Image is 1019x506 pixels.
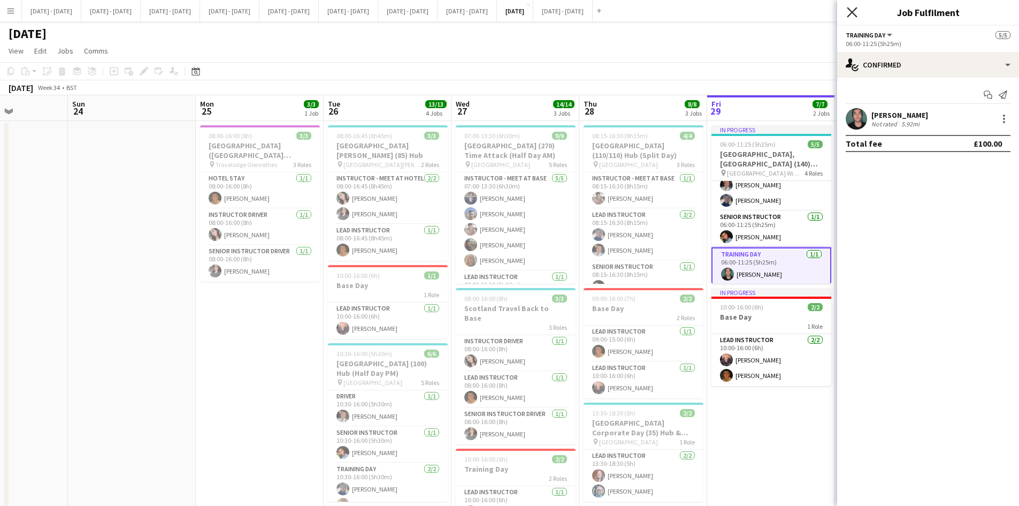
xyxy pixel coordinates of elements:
span: 09:00-16:00 (7h) [592,294,635,303]
app-card-role: Instructor Driver1/108:00-16:00 (8h)[PERSON_NAME] [200,209,320,245]
span: Tue [328,99,340,109]
button: [DATE] - [DATE] [378,1,438,21]
h3: Base Day [328,281,448,290]
app-card-role: Senior Instructor Driver1/108:00-16:00 (8h)[PERSON_NAME] [200,245,320,282]
span: [GEOGRAPHIC_DATA] [343,379,402,387]
app-job-card: 13:30-18:30 (5h)2/2[GEOGRAPHIC_DATA] Corporate Day (35) Hub & Archery [GEOGRAPHIC_DATA]1 RoleLead... [584,403,703,502]
app-card-role: Lead Instructor2/206:00-11:25 (5h25m)[PERSON_NAME][PERSON_NAME] [711,159,831,211]
div: 5.92mi [899,120,922,128]
span: 3/3 [552,294,567,303]
span: 1 Role [807,322,823,330]
span: 5/5 [995,31,1010,39]
button: Training Day [846,31,894,39]
div: [DATE] [9,82,33,93]
div: 10:00-16:00 (6h)1/1Base Day1 RoleLead Instructor1/110:00-16:00 (6h)[PERSON_NAME] [328,265,448,339]
span: 9/9 [552,132,567,140]
span: 29 [710,105,721,117]
h3: [GEOGRAPHIC_DATA] (270) Time Attack (Half Day AM) [456,141,576,160]
span: 28 [582,105,597,117]
span: Wed [456,99,470,109]
app-job-card: 09:00-16:00 (7h)2/2Base Day2 RolesLead Instructor1/109:00-15:00 (6h)[PERSON_NAME]Lead Instructor1... [584,288,703,398]
div: In progress10:00-16:00 (6h)2/2Base Day1 RoleLead Instructor2/210:00-16:00 (6h)[PERSON_NAME][PERSO... [711,288,831,386]
span: 27 [454,105,470,117]
div: 3 Jobs [685,109,702,117]
app-job-card: 08:00-16:00 (8h)3/3Scotland Travel Back to Base3 RolesInstructor Driver1/108:00-16:00 (8h)[PERSON... [456,288,576,444]
app-card-role: Instructor - Meet at Base5/507:00-13:30 (6h30m)[PERSON_NAME][PERSON_NAME][PERSON_NAME][PERSON_NAM... [456,172,576,271]
span: 08:00-16:00 (8h) [209,132,252,140]
a: Jobs [53,44,78,58]
span: 3 Roles [549,323,567,331]
span: 1 Role [679,438,695,446]
app-card-role: Senior Instructor1/106:00-11:25 (5h25m)[PERSON_NAME] [711,211,831,247]
h3: Job Fulfilment [837,5,1019,19]
app-card-role: Lead Instructor2/208:15-16:30 (8h15m)[PERSON_NAME][PERSON_NAME] [584,209,703,261]
span: 08:15-16:30 (8h15m) [592,132,648,140]
div: 2 Jobs [813,109,830,117]
h3: [GEOGRAPHIC_DATA][PERSON_NAME] (85) Hub [328,141,448,160]
h3: Base Day [711,312,831,322]
span: 14/14 [553,100,574,108]
h3: Base Day [584,304,703,313]
div: Total fee [846,138,882,149]
span: 10:00-16:00 (6h) [720,303,763,311]
span: 5/5 [808,140,823,148]
app-job-card: 08:15-16:30 (8h15m)4/4[GEOGRAPHIC_DATA] (110/110) Hub (Split Day) [GEOGRAPHIC_DATA]3 RolesInstruc... [584,125,703,284]
h3: [GEOGRAPHIC_DATA] Corporate Day (35) Hub & Archery [584,418,703,437]
span: Week 34 [35,84,62,92]
div: Not rated [871,120,899,128]
span: 6/6 [424,350,439,358]
span: 1 Role [424,291,439,299]
a: View [4,44,28,58]
button: [DATE] - [DATE] [533,1,593,21]
span: Mon [200,99,214,109]
span: 8/8 [685,100,700,108]
h3: [GEOGRAPHIC_DATA] (110/110) Hub (Split Day) [584,141,703,160]
app-card-role: Lead Instructor1/109:00-15:00 (6h)[PERSON_NAME] [584,326,703,362]
app-job-card: In progress06:00-11:25 (5h25m)5/5[GEOGRAPHIC_DATA], [GEOGRAPHIC_DATA] (140) Hub (Half Day AM) [GE... [711,125,831,284]
span: [GEOGRAPHIC_DATA] [599,438,658,446]
button: [DATE] - [DATE] [438,1,497,21]
app-card-role: Senior Instructor1/110:30-16:00 (5h30m)[PERSON_NAME] [328,427,448,463]
div: [PERSON_NAME] [871,110,928,120]
span: 13:30-18:30 (5h) [592,409,635,417]
span: 08:00-16:45 (8h45m) [336,132,392,140]
div: £100.00 [974,138,1002,149]
button: [DATE] - [DATE] [141,1,200,21]
div: 3 Jobs [554,109,574,117]
app-card-role: Driver1/110:30-16:00 (5h30m)[PERSON_NAME] [328,390,448,427]
app-card-role: Lead Instructor1/108:00-16:00 (8h)[PERSON_NAME] [456,372,576,408]
span: 2/2 [552,455,567,463]
span: Jobs [57,46,73,56]
span: 10:30-16:00 (5h30m) [336,350,392,358]
button: [DATE] [497,1,533,21]
div: 08:00-16:45 (8h45m)3/3[GEOGRAPHIC_DATA][PERSON_NAME] (85) Hub [GEOGRAPHIC_DATA][PERSON_NAME]2 Rol... [328,125,448,261]
div: In progress [711,125,831,134]
span: 2 Roles [677,314,695,322]
span: [GEOGRAPHIC_DATA] [599,161,658,169]
span: 3 Roles [677,161,695,169]
app-card-role: Instructor Driver1/108:00-16:00 (8h)[PERSON_NAME] [456,335,576,372]
button: [DATE] - [DATE] [22,1,81,21]
button: [DATE] - [DATE] [319,1,378,21]
h3: Scotland Travel Back to Base [456,304,576,323]
h3: [GEOGRAPHIC_DATA] ([GEOGRAPHIC_DATA][PERSON_NAME]) - [GEOGRAPHIC_DATA][PERSON_NAME] [200,141,320,160]
span: Comms [84,46,108,56]
div: 1 Job [304,109,318,117]
app-job-card: 10:30-16:00 (5h30m)6/6[GEOGRAPHIC_DATA] (100) Hub (Half Day PM) [GEOGRAPHIC_DATA]5 RolesDriver1/1... [328,343,448,502]
app-card-role: Instructor - Meet at Base1/108:15-16:30 (8h15m)[PERSON_NAME] [584,172,703,209]
span: 1/1 [424,271,439,280]
h3: [GEOGRAPHIC_DATA] (100) Hub (Half Day PM) [328,359,448,378]
span: 07:00-13:30 (6h30m) [464,132,520,140]
div: BST [66,84,77,92]
span: 06:00-11:25 (5h25m) [720,140,776,148]
span: 10:00-16:00 (6h) [464,455,508,463]
span: 2/2 [680,294,695,303]
a: Edit [30,44,51,58]
app-job-card: 08:00-16:00 (8h)3/3[GEOGRAPHIC_DATA] ([GEOGRAPHIC_DATA][PERSON_NAME]) - [GEOGRAPHIC_DATA][PERSON_... [200,125,320,282]
span: [GEOGRAPHIC_DATA] [471,161,530,169]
